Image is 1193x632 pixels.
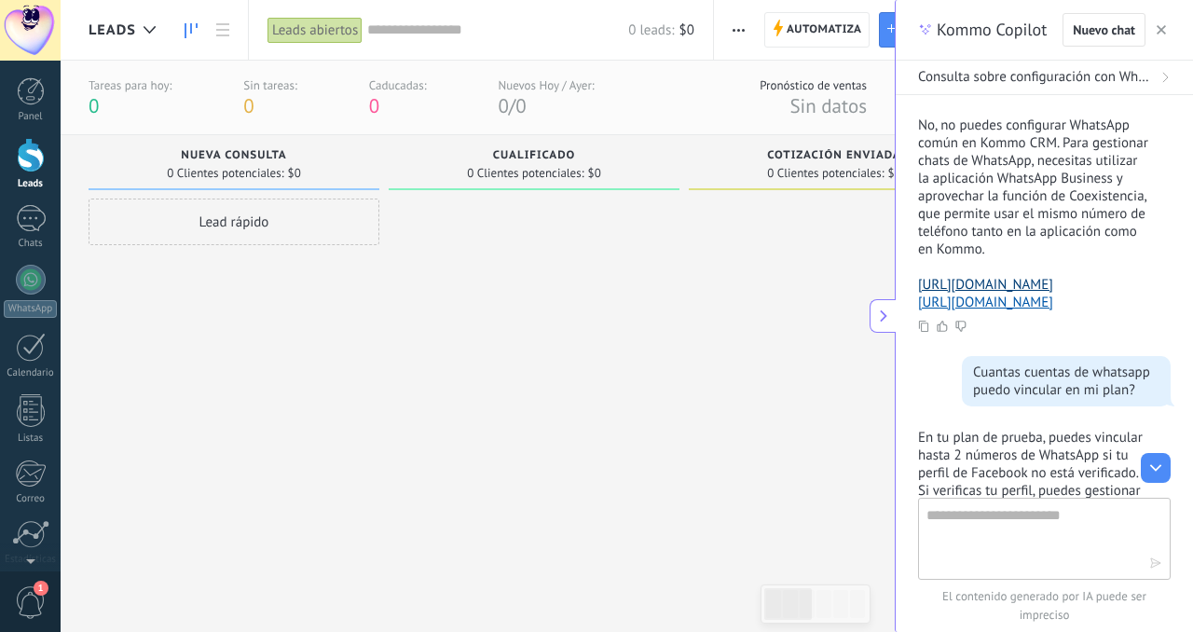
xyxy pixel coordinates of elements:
[89,21,136,39] span: Leads
[4,493,58,505] div: Correo
[918,429,1148,553] p: En tu plan de prueba, puedes vincular hasta 2 números de WhatsApp si tu perfil de Facebook no est...
[918,68,1156,87] span: Consulta sobre configuración con WhatsApp común
[1073,23,1135,36] span: Nuevo chat
[4,300,57,318] div: WhatsApp
[243,77,297,93] div: Sin tareas:
[918,294,1053,311] a: [URL][DOMAIN_NAME]
[493,149,576,162] span: Cualificado
[167,168,283,179] span: 0 Clientes potenciales:
[1063,13,1145,47] button: Nuevo chat
[789,93,867,118] span: Sin datos
[760,77,867,93] div: Pronóstico de ventas
[369,77,427,93] div: Caducadas:
[243,93,254,118] span: 0
[398,149,670,165] div: Cualificado
[98,149,370,165] div: Nueva consulta
[369,93,379,118] span: 0
[787,13,862,47] span: Automatiza
[175,12,207,48] a: Leads
[4,238,58,250] div: Chats
[973,364,1159,399] div: Cuantas cuentas de whatsapp puedo vincular en mi plan?
[937,19,1047,41] span: Kommo Copilot
[628,21,674,39] span: 0 leads:
[725,12,752,48] button: Más
[4,433,58,445] div: Listas
[467,168,583,179] span: 0 Clientes potenciales:
[588,168,601,179] span: $0
[698,149,970,165] div: Cotización enviada
[267,17,363,44] div: Leads abiertos
[4,367,58,379] div: Calendario
[89,77,171,93] div: Tareas para hoy:
[207,12,239,48] a: Lista
[509,93,515,118] span: /
[4,111,58,123] div: Panel
[498,93,508,118] span: 0
[515,93,526,118] span: 0
[89,93,99,118] span: 0
[764,12,871,48] a: Automatiza
[498,77,594,93] div: Nuevos Hoy / Ayer:
[888,168,901,179] span: $0
[679,21,694,39] span: $0
[879,12,938,48] a: Lead
[288,168,301,179] span: $0
[896,61,1193,95] button: Consulta sobre configuración con WhatsApp común
[918,276,1053,294] a: [URL][DOMAIN_NAME]
[918,117,1148,258] p: No, no puedes configurar WhatsApp común en Kommo CRM. Para gestionar chats de WhatsApp, necesitas...
[767,149,901,162] span: Cotización enviada
[918,587,1171,625] span: El contenido generado por IA puede ser impreciso
[89,199,379,245] div: Lead rápido
[34,581,48,596] span: 1
[767,168,884,179] span: 0 Clientes potenciales:
[181,149,286,162] span: Nueva consulta
[4,178,58,190] div: Leads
